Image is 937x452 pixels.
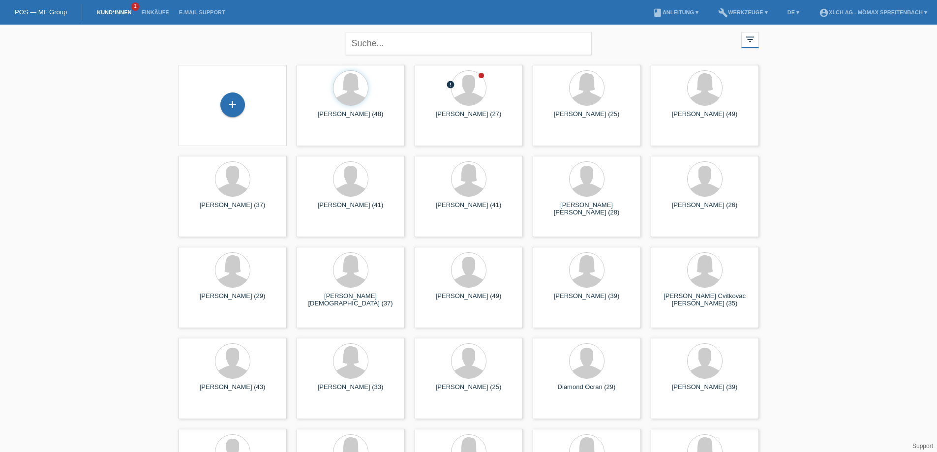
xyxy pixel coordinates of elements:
div: [PERSON_NAME] (26) [659,201,751,217]
span: 1 [131,2,139,11]
div: [PERSON_NAME][DEMOGRAPHIC_DATA] (37) [304,292,397,308]
i: error [446,80,455,89]
div: Kund*in hinzufügen [221,96,244,113]
div: [PERSON_NAME] (37) [186,201,279,217]
div: [PERSON_NAME] (49) [423,292,515,308]
div: Zurückgewiesen [446,80,455,90]
div: [PERSON_NAME] (39) [659,383,751,399]
div: [PERSON_NAME] (43) [186,383,279,399]
i: build [718,8,728,18]
a: E-Mail Support [174,9,230,15]
div: Diamond Ocran (29) [541,383,633,399]
i: account_circle [819,8,829,18]
div: [PERSON_NAME] (39) [541,292,633,308]
a: Einkäufe [136,9,174,15]
div: [PERSON_NAME] Cvitkovac [PERSON_NAME] (35) [659,292,751,308]
div: [PERSON_NAME] (25) [541,110,633,126]
a: buildWerkzeuge ▾ [713,9,773,15]
div: [PERSON_NAME] (48) [304,110,397,126]
a: POS — MF Group [15,8,67,16]
div: [PERSON_NAME] (41) [423,201,515,217]
a: account_circleXLCH AG - Mömax Spreitenbach ▾ [814,9,932,15]
div: [PERSON_NAME] (49) [659,110,751,126]
div: [PERSON_NAME] [PERSON_NAME] (28) [541,201,633,217]
div: [PERSON_NAME] (41) [304,201,397,217]
a: DE ▾ [783,9,804,15]
div: [PERSON_NAME] (25) [423,383,515,399]
div: [PERSON_NAME] (33) [304,383,397,399]
div: [PERSON_NAME] (27) [423,110,515,126]
i: filter_list [745,34,756,45]
a: Support [912,443,933,450]
i: book [653,8,663,18]
a: Kund*innen [92,9,136,15]
a: bookAnleitung ▾ [648,9,703,15]
div: [PERSON_NAME] (29) [186,292,279,308]
input: Suche... [346,32,592,55]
